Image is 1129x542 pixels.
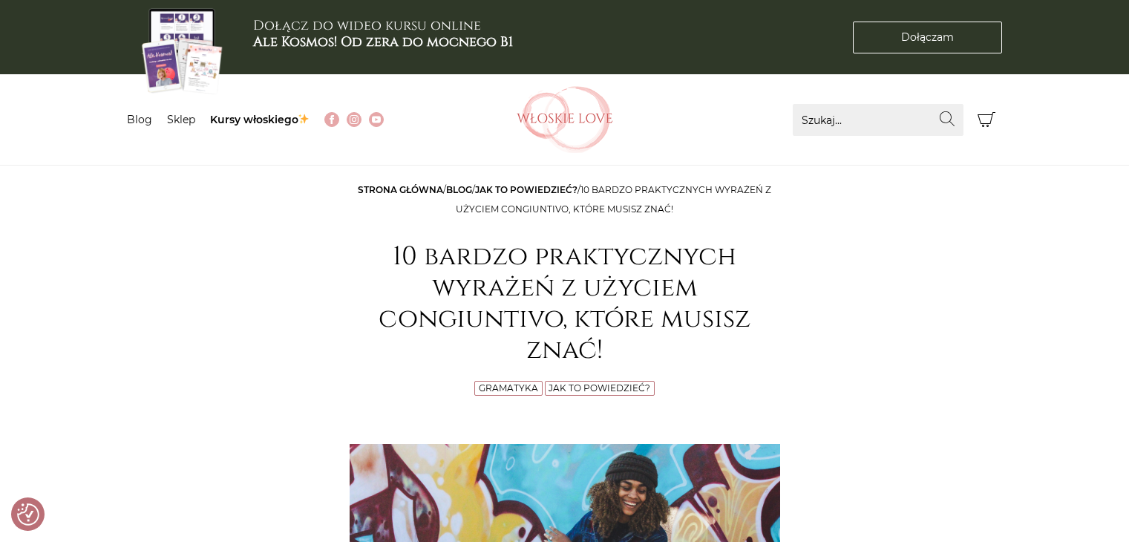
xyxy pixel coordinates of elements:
[167,113,195,126] a: Sklep
[517,86,613,153] img: Włoskielove
[853,22,1002,53] a: Dołączam
[456,184,771,215] span: 10 bardzo praktycznych wyrażeń z użyciem congiuntivo, które musisz znać!
[475,184,577,195] a: Jak to powiedzieć?
[17,503,39,526] button: Preferencje co do zgód
[350,241,780,366] h1: 10 bardzo praktycznych wyrażeń z użyciem congiuntivo, które musisz znać!
[298,114,309,124] img: ✨
[358,184,443,195] a: Strona główna
[253,18,513,50] h3: Dołącz do wideo kursu online
[17,503,39,526] img: Revisit consent button
[127,113,152,126] a: Blog
[793,104,963,136] input: Szukaj...
[446,184,472,195] a: Blog
[549,382,650,394] a: Jak to powiedzieć?
[253,33,513,51] b: Ale Kosmos! Od zera do mocnego B1
[210,113,310,126] a: Kursy włoskiego
[901,30,954,45] span: Dołączam
[971,104,1003,136] button: Koszyk
[358,184,771,215] span: / / /
[479,382,538,394] a: Gramatyka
